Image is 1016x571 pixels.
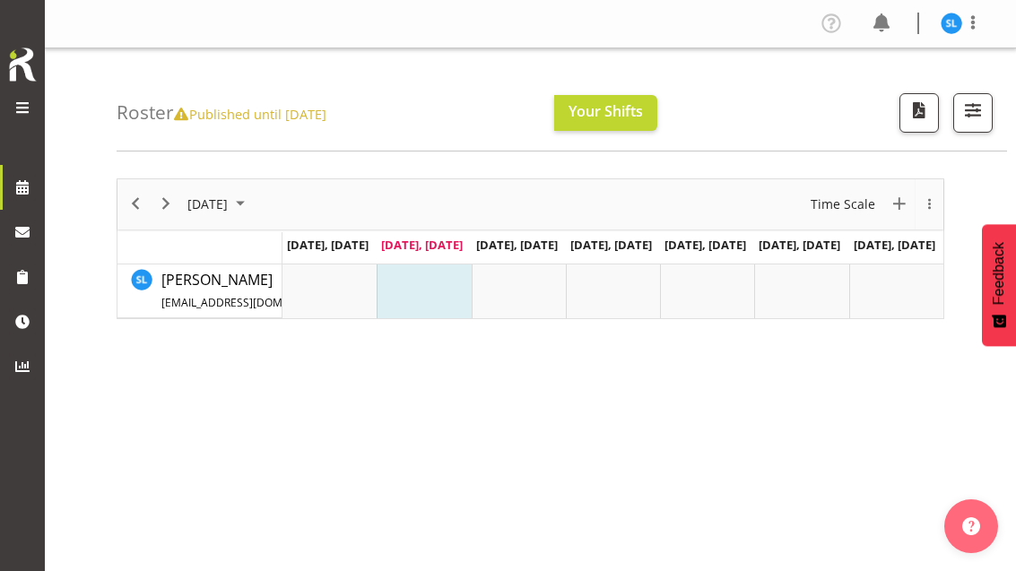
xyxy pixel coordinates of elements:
img: Rosterit icon logo [4,45,40,84]
span: [DATE], [DATE] [854,237,935,253]
button: Previous [124,193,148,215]
td: Sittipan Leela-Arayasakul resource [117,264,282,318]
span: [DATE], [DATE] [381,237,463,253]
span: [DATE], [DATE] [759,237,840,253]
button: Filter Shifts [953,93,993,133]
span: Published until [DATE] [174,105,326,123]
div: October 2025 [181,179,256,229]
span: [DATE], [DATE] [476,237,558,253]
button: Feedback - Show survey [982,224,1016,346]
button: October 2025 [185,193,253,215]
span: Time Scale [809,193,877,215]
span: [EMAIL_ADDRESS][DOMAIN_NAME] [161,295,340,310]
span: [DATE], [DATE] [664,237,746,253]
a: [PERSON_NAME][EMAIL_ADDRESS][DOMAIN_NAME] [161,269,405,312]
span: [PERSON_NAME] [161,270,405,311]
div: overflow [915,179,943,229]
button: Time Scale [808,193,879,215]
button: Next [154,193,178,215]
span: [DATE], [DATE] [287,237,369,253]
img: sittipan-leela-araysakul11865.jpg [941,13,962,34]
span: [DATE] [186,193,230,215]
button: Download a PDF of the roster according to the set date range. [899,93,939,133]
button: Your Shifts [554,95,657,131]
div: Timeline Week of October 7, 2025 [117,178,944,319]
table: Timeline Week of October 7, 2025 [282,264,943,318]
span: Feedback [991,242,1007,305]
img: help-xxl-2.png [962,517,980,535]
h4: Roster [117,102,326,123]
div: next period [151,179,181,229]
span: [DATE], [DATE] [570,237,652,253]
span: Your Shifts [569,101,643,121]
div: previous period [120,179,151,229]
button: New Event [888,193,912,215]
